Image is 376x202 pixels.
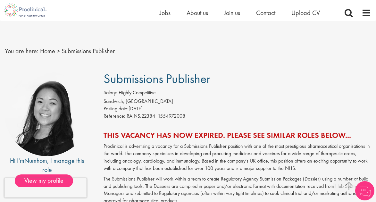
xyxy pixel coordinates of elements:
[127,113,185,119] span: RA.NS.22384_1554972008
[224,9,240,17] a: Join us
[291,9,320,17] a: Upload CV
[256,9,275,17] a: Contact
[5,156,89,174] div: Hi I'm , I manage this role
[104,89,117,97] label: Salary:
[104,71,210,87] span: Submissions Publisher
[40,47,55,55] a: breadcrumb link
[187,9,208,17] a: About us
[4,178,87,198] iframe: reCAPTCHA
[57,47,60,55] span: >
[15,174,73,187] span: View my profile
[104,105,371,113] div: [DATE]
[160,9,171,17] a: Jobs
[104,113,125,120] label: Reference:
[5,47,38,55] span: You are here:
[104,105,129,112] span: Posting date:
[104,143,371,172] p: Proclinical is advertising a vacancy for a Submissions Publisher position with one of the most pr...
[119,89,156,96] span: Highly Competitive
[104,98,371,105] div: Sandwich, [GEOGRAPHIC_DATA]
[62,47,115,55] span: Submissions Publisher
[104,131,371,139] h2: This vacancy has now expired. Please see similar roles below...
[15,176,79,184] a: View my profile
[355,181,374,200] img: Chatbot
[5,72,89,156] img: imeage of recruiter Numhom Sudsok
[24,156,47,165] a: Numhom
